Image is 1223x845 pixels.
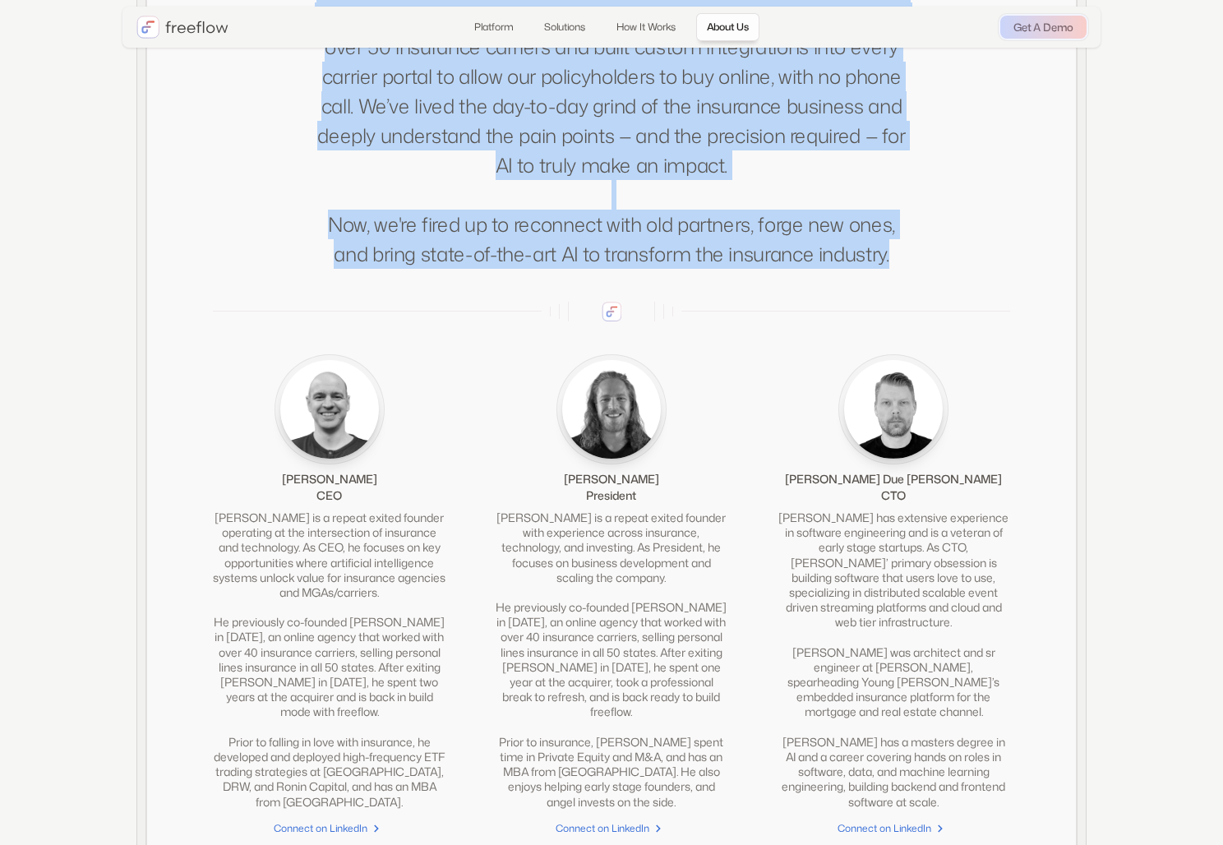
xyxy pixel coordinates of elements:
div: [PERSON_NAME] [282,471,377,487]
div: CTO [881,487,906,504]
div: [PERSON_NAME] has extensive experience in software engineering and is a veteran of early stage st... [778,510,1010,810]
div: [PERSON_NAME] is a repeat exited founder with experience across insurance, technology, and invest... [495,510,727,810]
a: Connect on LinkedIn [213,820,445,838]
div: [PERSON_NAME] Due [PERSON_NAME] [785,471,1002,487]
div: Connect on LinkedIn [274,820,367,837]
a: Platform [464,13,524,41]
div: President [586,487,636,504]
a: Solutions [533,13,596,41]
a: About Us [696,13,759,41]
div: Connect on LinkedIn [838,820,931,837]
div: [PERSON_NAME] is a repeat exited founder operating at the intersection of insurance and technolog... [213,510,445,810]
div: Connect on LinkedIn [556,820,649,837]
a: How It Works [606,13,686,41]
div: [PERSON_NAME] [564,471,659,487]
a: Connect on LinkedIn [778,820,1010,838]
div: CEO [316,487,342,504]
a: Get A Demo [1000,16,1087,39]
a: Connect on LinkedIn [495,820,727,838]
a: home [136,16,228,39]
